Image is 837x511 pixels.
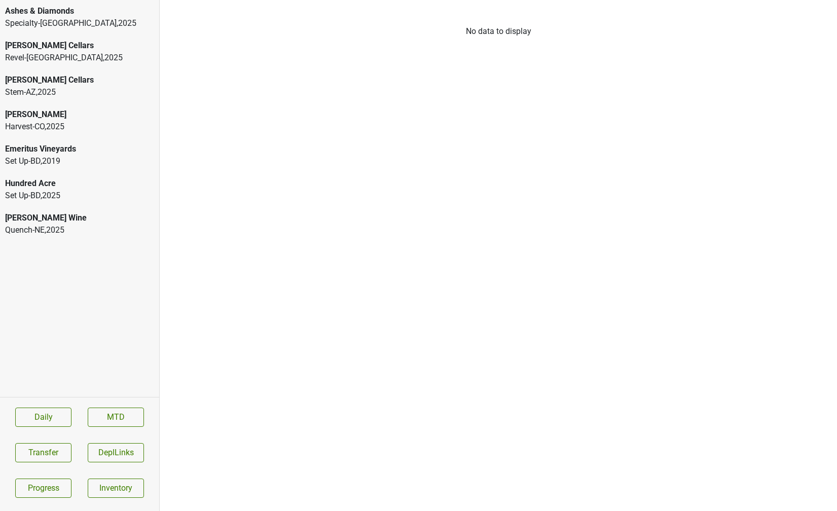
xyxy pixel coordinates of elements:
a: Progress [15,479,71,498]
button: DeplLinks [88,443,144,462]
div: Specialty-[GEOGRAPHIC_DATA] , 2025 [5,17,154,29]
div: Ashes & Diamonds [5,5,154,17]
div: [PERSON_NAME] Wine [5,212,154,224]
div: Revel-[GEOGRAPHIC_DATA] , 2025 [5,52,154,64]
button: Transfer [15,443,71,462]
div: [PERSON_NAME] [5,108,154,121]
div: Quench-NE , 2025 [5,224,154,236]
a: MTD [88,408,144,427]
div: Stem-AZ , 2025 [5,86,154,98]
div: Emeritus Vineyards [5,143,154,155]
div: Harvest-CO , 2025 [5,121,154,133]
div: No data to display [160,25,837,38]
a: Daily [15,408,71,427]
div: Hundred Acre [5,177,154,190]
div: Set Up-BD , 2019 [5,155,154,167]
div: Set Up-BD , 2025 [5,190,154,202]
a: Inventory [88,479,144,498]
div: [PERSON_NAME] Cellars [5,74,154,86]
div: [PERSON_NAME] Cellars [5,40,154,52]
